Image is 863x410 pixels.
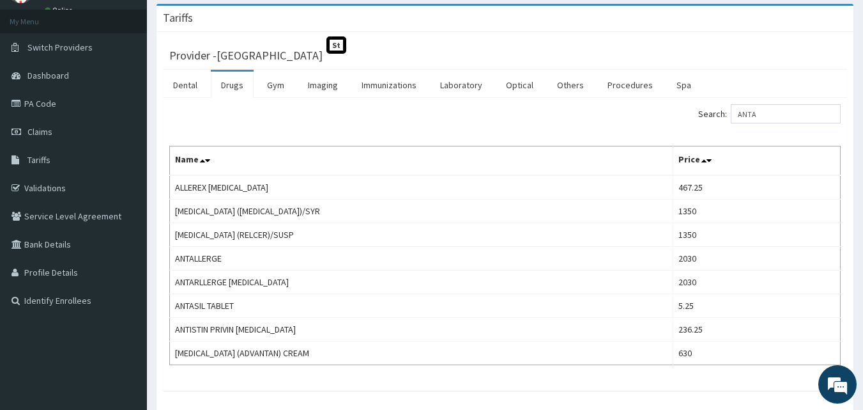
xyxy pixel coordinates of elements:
[170,318,673,342] td: ANTISTIN PRIVIN [MEDICAL_DATA]
[673,318,841,342] td: 236.25
[170,294,673,318] td: ANTASIL TABLET
[547,72,594,99] a: Others
[170,223,673,247] td: [MEDICAL_DATA] (RELCER)/SUSP
[673,342,841,365] td: 630
[673,200,841,223] td: 1350
[27,70,69,81] span: Dashboard
[673,223,841,247] td: 1350
[673,175,841,200] td: 467.25
[163,12,193,24] h3: Tariffs
[673,146,841,176] th: Price
[27,154,50,166] span: Tariffs
[170,146,673,176] th: Name
[673,294,841,318] td: 5.25
[170,200,673,223] td: [MEDICAL_DATA] ([MEDICAL_DATA])/SYR
[666,72,701,99] a: Spa
[169,50,323,61] h3: Provider - [GEOGRAPHIC_DATA]
[496,72,544,99] a: Optical
[170,247,673,271] td: ANTALLERGE
[27,126,52,138] span: Claims
[731,104,841,123] input: Search:
[45,6,75,15] a: Online
[210,6,240,37] div: Minimize live chat window
[6,274,243,319] textarea: Type your message and hit 'Enter'
[66,72,215,88] div: Chat with us now
[170,342,673,365] td: [MEDICAL_DATA] (ADVANTAN) CREAM
[257,72,294,99] a: Gym
[27,42,93,53] span: Switch Providers
[298,72,348,99] a: Imaging
[211,72,254,99] a: Drugs
[597,72,663,99] a: Procedures
[673,271,841,294] td: 2030
[74,123,176,253] span: We're online!
[430,72,493,99] a: Laboratory
[24,64,52,96] img: d_794563401_company_1708531726252_794563401
[698,104,841,123] label: Search:
[170,175,673,200] td: ALLEREX [MEDICAL_DATA]
[673,247,841,271] td: 2030
[351,72,427,99] a: Immunizations
[326,36,346,54] span: St
[163,72,208,99] a: Dental
[170,271,673,294] td: ANTARLLERGE [MEDICAL_DATA]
